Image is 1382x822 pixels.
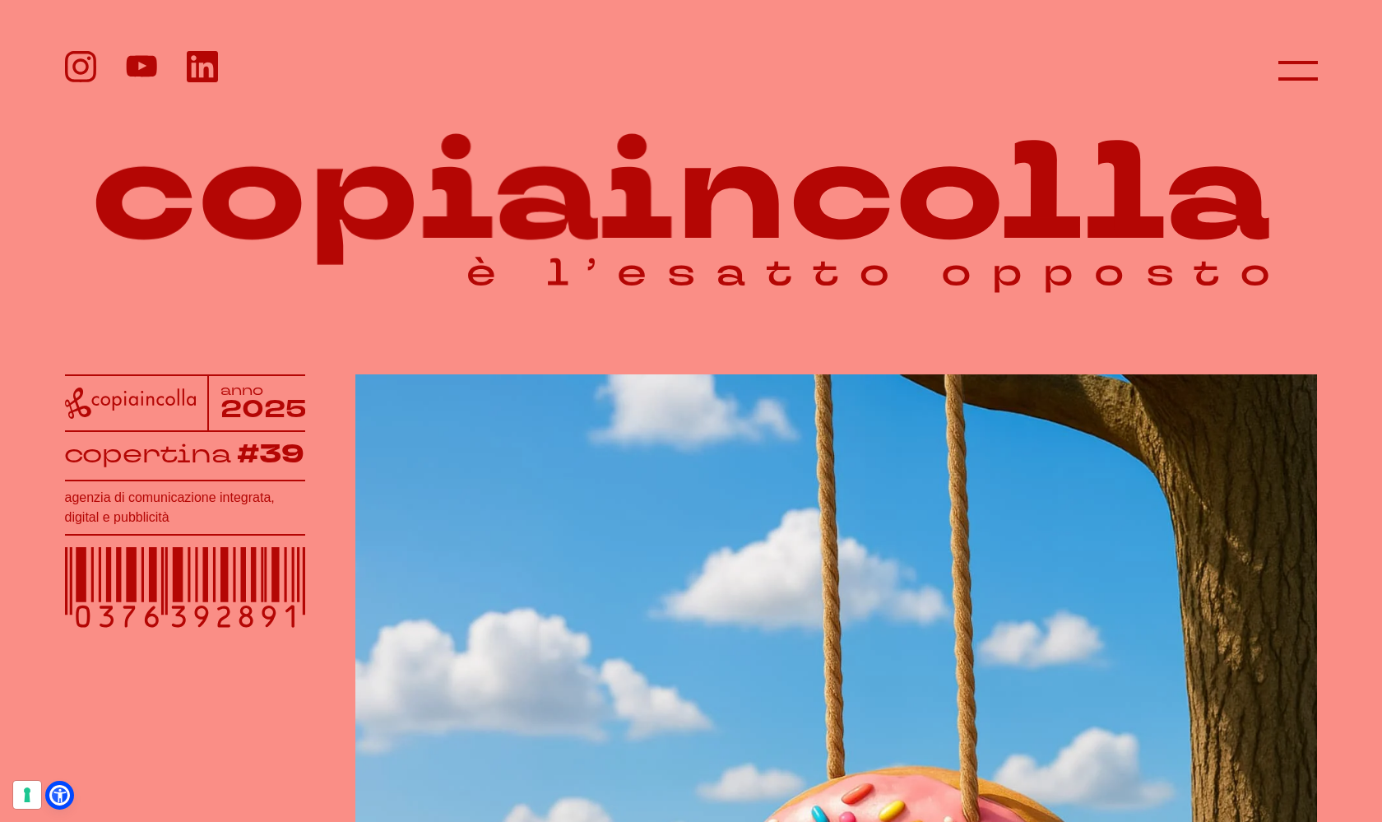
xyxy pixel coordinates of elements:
a: Apri il menu di accessibilità [49,785,70,806]
h1: agenzia di comunicazione integrata, digital e pubblicità [65,488,305,527]
tspan: anno [220,381,263,399]
tspan: 2025 [220,392,306,426]
button: Le tue preferenze relative al consenso per le tecnologie di tracciamento [13,781,41,809]
tspan: #39 [236,437,304,472]
tspan: copertina [63,437,231,470]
